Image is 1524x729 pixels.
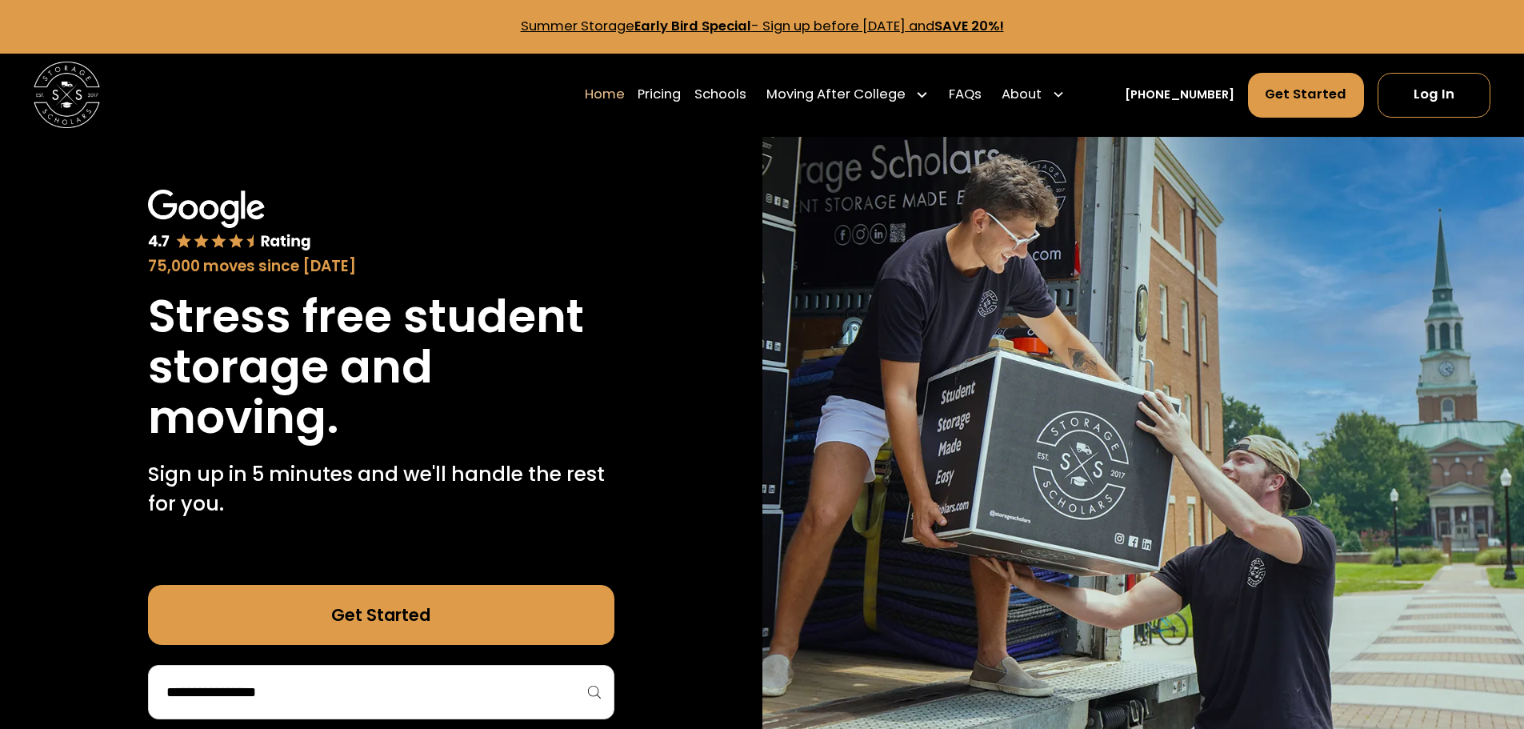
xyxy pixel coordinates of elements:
[634,17,751,35] strong: Early Bird Special
[148,585,614,645] a: Get Started
[760,71,936,118] div: Moving After College
[585,71,625,118] a: Home
[638,71,681,118] a: Pricing
[1002,85,1042,105] div: About
[1125,86,1234,104] a: [PHONE_NUMBER]
[148,255,614,278] div: 75,000 moves since [DATE]
[521,17,1004,35] a: Summer StorageEarly Bird Special- Sign up before [DATE] andSAVE 20%!
[1248,73,1365,118] a: Get Started
[934,17,1004,35] strong: SAVE 20%!
[148,190,311,252] img: Google 4.7 star rating
[694,71,746,118] a: Schools
[34,62,100,128] img: Storage Scholars main logo
[34,62,100,128] a: home
[148,459,614,519] p: Sign up in 5 minutes and we'll handle the rest for you.
[949,71,982,118] a: FAQs
[148,291,614,443] h1: Stress free student storage and moving.
[766,85,906,105] div: Moving After College
[995,71,1072,118] div: About
[1378,73,1490,118] a: Log In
